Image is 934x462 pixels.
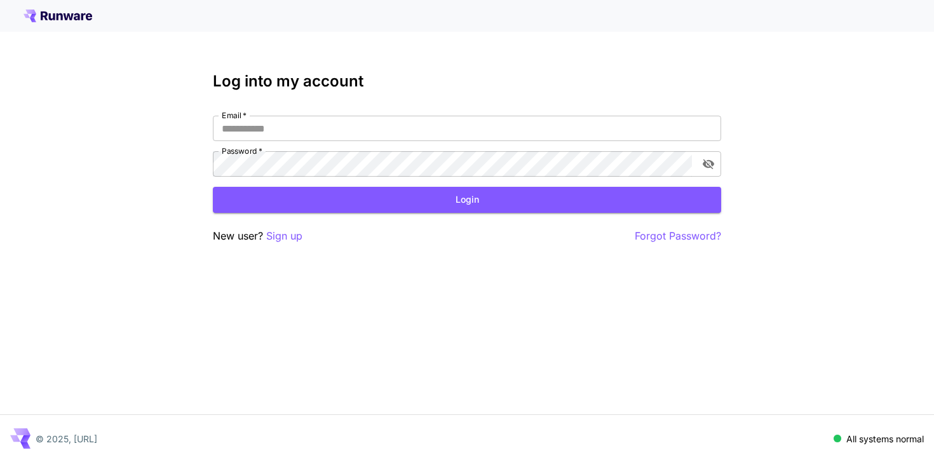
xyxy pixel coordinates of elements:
[266,228,302,244] button: Sign up
[213,187,721,213] button: Login
[846,432,924,445] p: All systems normal
[213,228,302,244] p: New user?
[213,72,721,90] h3: Log into my account
[222,110,247,121] label: Email
[635,228,721,244] button: Forgot Password?
[697,153,720,175] button: toggle password visibility
[36,432,97,445] p: © 2025, [URL]
[222,146,262,156] label: Password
